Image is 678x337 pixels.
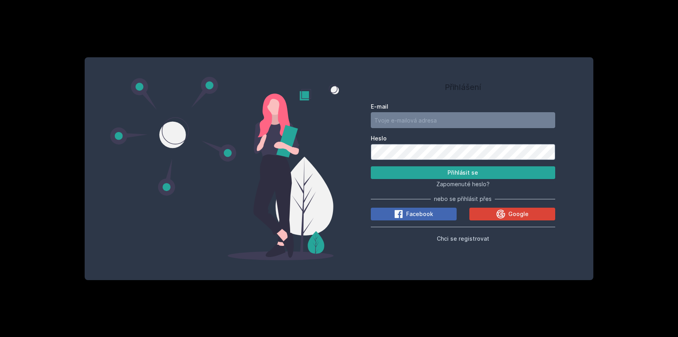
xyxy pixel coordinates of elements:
[371,134,555,142] label: Heslo
[371,81,555,93] h1: Přihlášení
[371,103,555,111] label: E-mail
[437,234,489,243] button: Chci se registrovat
[406,210,433,218] span: Facebook
[469,208,555,220] button: Google
[371,166,555,179] button: Přihlásit se
[371,208,457,220] button: Facebook
[508,210,529,218] span: Google
[434,195,492,203] span: nebo se přihlásit přes
[371,112,555,128] input: Tvoje e-mailová adresa
[437,235,489,242] span: Chci se registrovat
[436,181,490,187] span: Zapomenuté heslo?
